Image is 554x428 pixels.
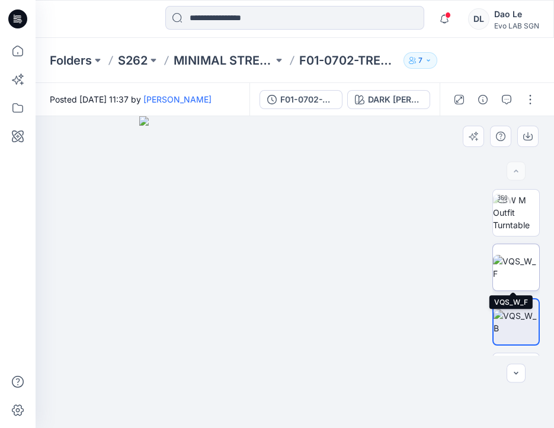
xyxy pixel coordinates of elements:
span: Posted [DATE] 11:37 by [50,93,212,106]
img: VQS_W_B [494,309,539,334]
button: Details [473,90,492,109]
div: Evo LAB SGN [494,21,539,30]
button: DARK [PERSON_NAME] [347,90,430,109]
div: DARK [PERSON_NAME] [368,93,422,106]
img: VQS_W_F [493,255,539,280]
p: 7 [418,54,422,67]
div: F01-0702-TREY SUPER BARRELL-DARK [PERSON_NAME]-262 [280,93,335,106]
a: MINIMAL STRETCH [174,52,273,69]
a: Folders [50,52,92,69]
img: BW M Outfit Turntable [493,194,539,231]
a: [PERSON_NAME] [143,94,212,104]
div: DL [468,8,489,30]
p: F01-0702-TREY SUPER BARRELL-DARK [PERSON_NAME]-262 [299,52,399,69]
a: S262 [118,52,148,69]
button: 7 [404,52,437,69]
div: Dao Le [494,7,539,21]
img: eyJhbGciOiJIUzI1NiIsImtpZCI6IjAiLCJzbHQiOiJzZXMiLCJ0eXAiOiJKV1QifQ.eyJkYXRhIjp7InR5cGUiOiJzdG9yYW... [139,116,451,428]
button: F01-0702-TREY SUPER BARRELL-DARK [PERSON_NAME]-262 [260,90,342,109]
